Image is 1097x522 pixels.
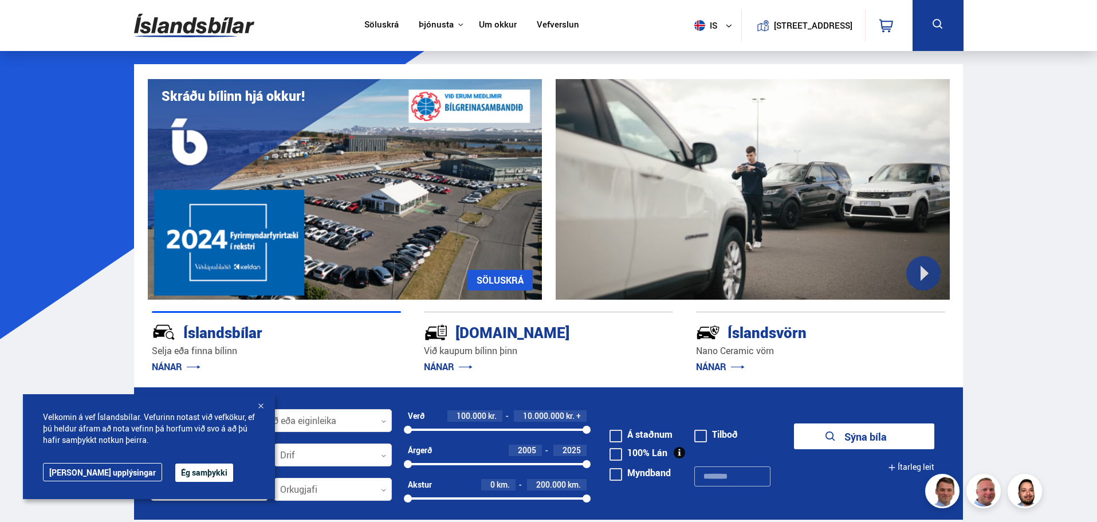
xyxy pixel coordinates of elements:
[888,454,934,480] button: Ítarleg leit
[696,360,745,373] a: NÁNAR
[424,321,632,342] div: [DOMAIN_NAME]
[610,468,671,477] label: Myndband
[694,20,705,31] img: svg+xml;base64,PHN2ZyB4bWxucz0iaHR0cDovL3d3dy53My5vcmcvMjAwMC9zdmciIHdpZHRoPSI1MTIiIGhlaWdodD0iNT...
[1009,476,1044,510] img: nhp88E3Fdnt1Opn2.png
[152,360,200,373] a: NÁNAR
[696,321,905,342] div: Íslandsvörn
[610,448,667,457] label: 100% Lán
[43,411,255,446] span: Velkomin á vef Íslandsbílar. Vefurinn notast við vefkökur, ef þú heldur áfram að nota vefinn þá h...
[690,9,741,42] button: is
[927,476,961,510] img: FbJEzSuNWCJXmdc-.webp
[424,320,448,344] img: tr5P-W3DuiFaO7aO.svg
[152,344,401,358] p: Selja eða finna bílinn
[566,411,575,421] span: kr.
[576,411,581,421] span: +
[497,480,510,489] span: km.
[968,476,1002,510] img: siFngHWaQ9KaOqBr.png
[424,344,673,358] p: Við kaupum bílinn þinn
[364,19,399,32] a: Söluskrá
[490,479,495,490] span: 0
[424,360,473,373] a: NÁNAR
[518,445,536,456] span: 2005
[148,79,542,300] img: eKx6w-_Home_640_.png
[408,480,432,489] div: Akstur
[152,321,360,342] div: Íslandsbílar
[134,7,254,44] img: G0Ugv5HjCgRt.svg
[794,423,934,449] button: Sýna bíla
[537,19,579,32] a: Vefverslun
[408,446,432,455] div: Árgerð
[696,344,945,358] p: Nano Ceramic vörn
[563,445,581,456] span: 2025
[690,20,718,31] span: is
[694,430,738,439] label: Tilboð
[408,411,424,421] div: Verð
[175,464,233,482] button: Ég samþykki
[610,430,673,439] label: Á staðnum
[523,410,564,421] span: 10.000.000
[457,410,486,421] span: 100.000
[162,88,305,104] h1: Skráðu bílinn hjá okkur!
[43,463,162,481] a: [PERSON_NAME] upplýsingar
[419,19,454,30] button: Þjónusta
[479,19,517,32] a: Um okkur
[488,411,497,421] span: kr.
[696,320,720,344] img: -Svtn6bYgwAsiwNX.svg
[467,270,533,291] a: SÖLUSKRÁ
[536,479,566,490] span: 200.000
[778,21,848,30] button: [STREET_ADDRESS]
[748,9,859,42] a: [STREET_ADDRESS]
[152,320,176,344] img: JRvxyua_JYH6wB4c.svg
[568,480,581,489] span: km.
